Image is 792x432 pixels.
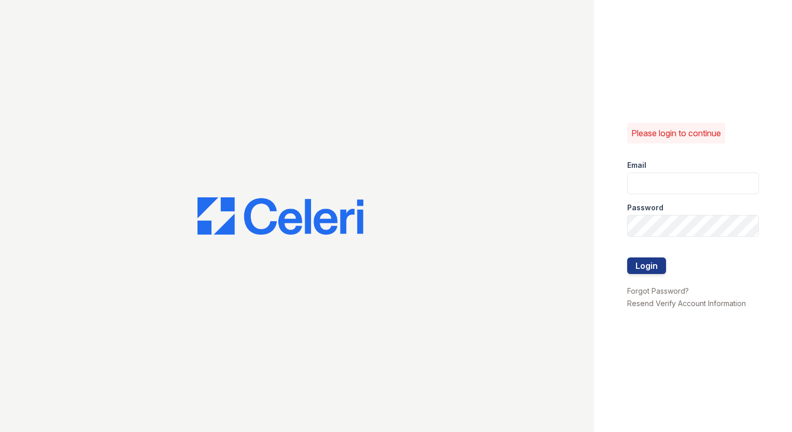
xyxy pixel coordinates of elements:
a: Resend Verify Account Information [627,299,746,308]
img: CE_Logo_Blue-a8612792a0a2168367f1c8372b55b34899dd931a85d93a1a3d3e32e68fde9ad4.png [197,197,363,235]
a: Forgot Password? [627,286,689,295]
p: Please login to continue [631,127,721,139]
label: Password [627,203,663,213]
button: Login [627,257,666,274]
label: Email [627,160,646,170]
